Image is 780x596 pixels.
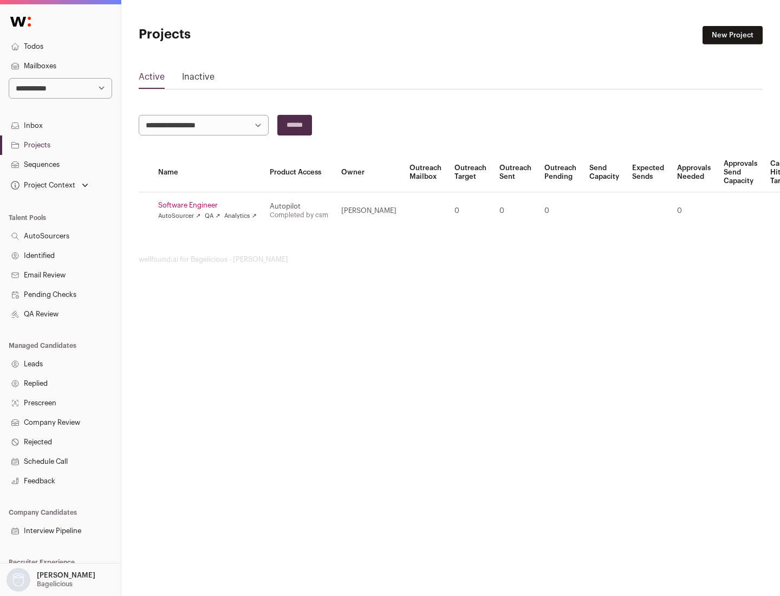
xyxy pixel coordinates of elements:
[335,153,403,192] th: Owner
[182,70,214,88] a: Inactive
[224,212,256,221] a: Analytics ↗
[448,192,493,230] td: 0
[139,26,347,43] h1: Projects
[139,70,165,88] a: Active
[717,153,764,192] th: Approvals Send Capacity
[205,212,220,221] a: QA ↗
[671,153,717,192] th: Approvals Needed
[493,192,538,230] td: 0
[493,153,538,192] th: Outreach Sent
[37,580,73,588] p: Bagelicious
[403,153,448,192] th: Outreach Mailbox
[270,212,328,218] a: Completed by csm
[538,153,583,192] th: Outreach Pending
[4,568,97,592] button: Open dropdown
[158,201,257,210] a: Software Engineer
[158,212,200,221] a: AutoSourcer ↗
[448,153,493,192] th: Outreach Target
[37,571,95,580] p: [PERSON_NAME]
[6,568,30,592] img: nopic.png
[583,153,626,192] th: Send Capacity
[4,11,37,33] img: Wellfound
[626,153,671,192] th: Expected Sends
[538,192,583,230] td: 0
[152,153,263,192] th: Name
[9,178,90,193] button: Open dropdown
[139,255,763,264] footer: wellfound:ai for Bagelicious - [PERSON_NAME]
[263,153,335,192] th: Product Access
[9,181,75,190] div: Project Context
[671,192,717,230] td: 0
[270,202,328,211] div: Autopilot
[703,26,763,44] a: New Project
[335,192,403,230] td: [PERSON_NAME]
